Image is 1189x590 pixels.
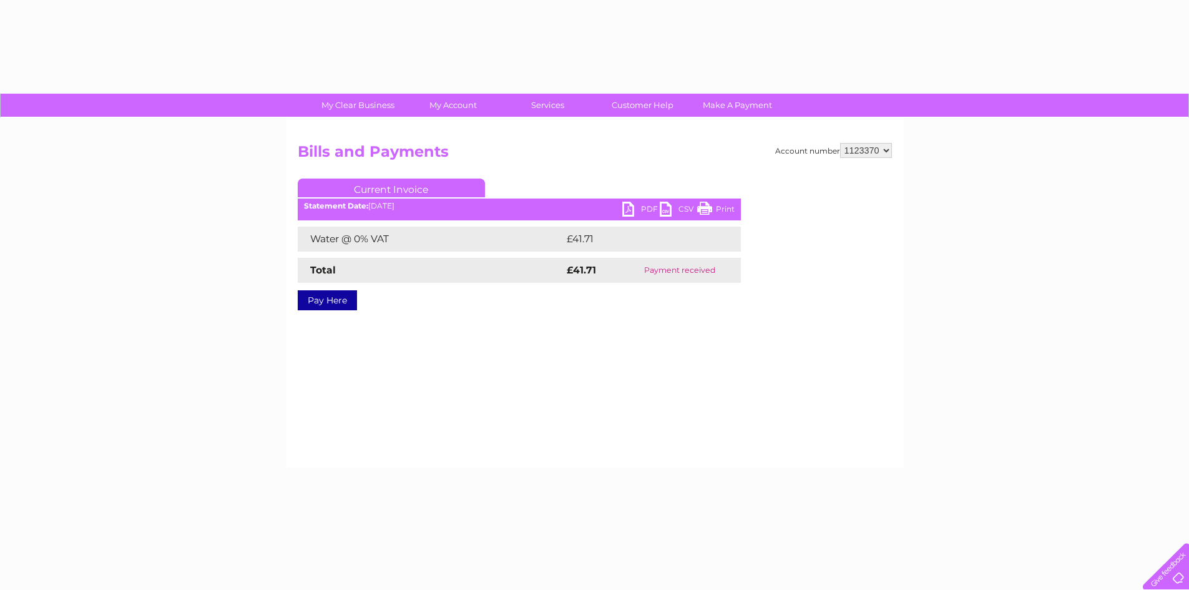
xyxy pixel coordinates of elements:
a: Current Invoice [298,179,485,197]
a: CSV [660,202,697,220]
a: My Clear Business [306,94,409,117]
a: My Account [401,94,504,117]
td: Water @ 0% VAT [298,227,564,252]
div: Account number [775,143,892,158]
td: Payment received [619,258,741,283]
b: Statement Date: [304,201,368,210]
a: Customer Help [591,94,694,117]
strong: £41.71 [567,264,596,276]
h2: Bills and Payments [298,143,892,167]
a: PDF [622,202,660,220]
a: Make A Payment [686,94,789,117]
strong: Total [310,264,336,276]
div: [DATE] [298,202,741,210]
a: Pay Here [298,290,357,310]
a: Services [496,94,599,117]
td: £41.71 [564,227,713,252]
a: Print [697,202,735,220]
